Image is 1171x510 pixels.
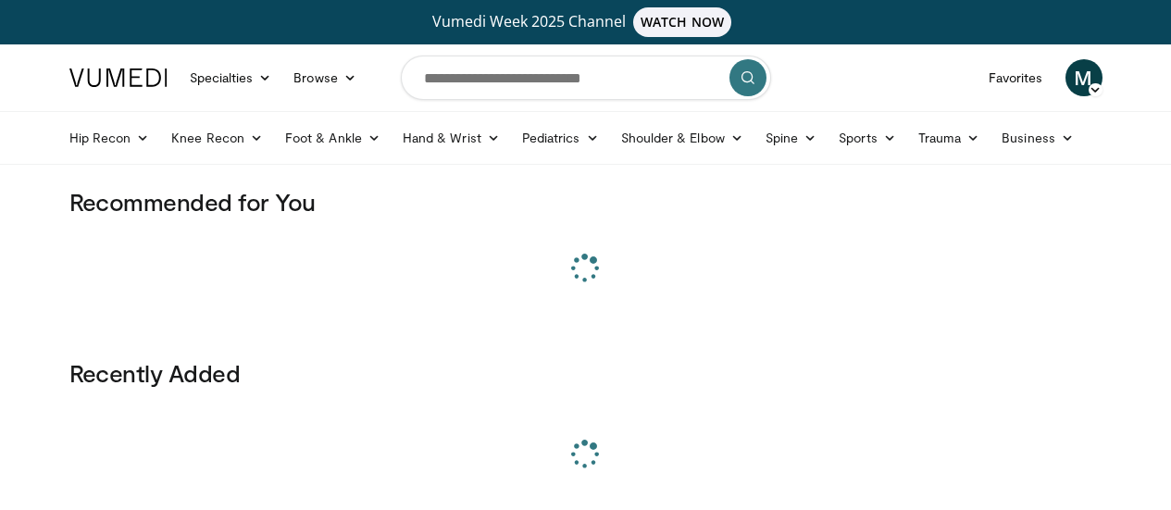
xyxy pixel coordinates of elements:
input: Search topics, interventions [401,56,771,100]
a: Knee Recon [160,119,274,156]
span: WATCH NOW [633,7,731,37]
a: Specialties [179,59,283,96]
a: Shoulder & Elbow [610,119,754,156]
a: Favorites [978,59,1054,96]
a: Hand & Wrist [392,119,511,156]
a: Foot & Ankle [274,119,392,156]
a: Vumedi Week 2025 ChannelWATCH NOW [72,7,1100,37]
a: Browse [282,59,367,96]
h3: Recently Added [69,358,1102,388]
a: Trauma [907,119,991,156]
a: Sports [828,119,907,156]
a: Spine [754,119,828,156]
a: Hip Recon [58,119,161,156]
a: M [1065,59,1102,96]
img: VuMedi Logo [69,68,168,87]
a: Business [990,119,1085,156]
a: Pediatrics [511,119,610,156]
h3: Recommended for You [69,187,1102,217]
